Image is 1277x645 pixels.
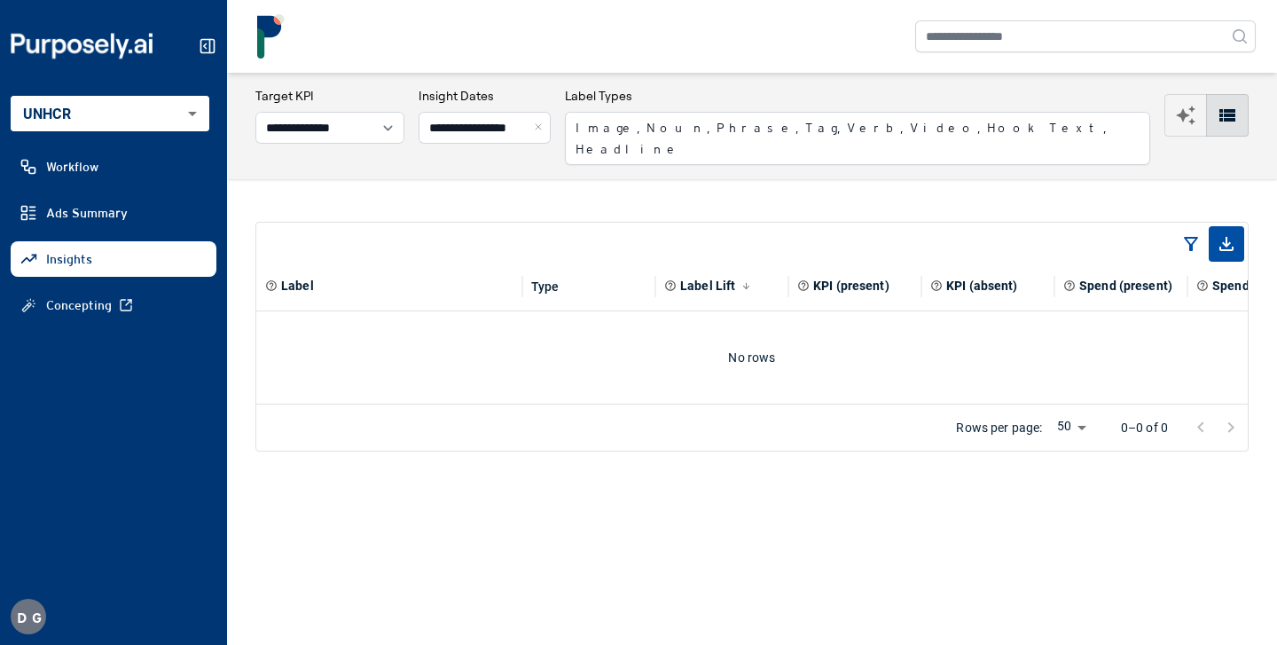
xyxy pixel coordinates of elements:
a: Insights [11,241,216,277]
p: Rows per page: [956,419,1042,437]
svg: Total spend on all ads where label is absent [1196,279,1209,292]
a: Concepting [11,287,216,323]
span: Concepting [46,296,112,314]
div: D G [11,599,46,634]
span: KPI (absent) [946,277,1018,295]
span: Insights [46,250,92,268]
button: Image, Noun, Phrase, Tag, Verb, Video, Hook Text, Headline [565,112,1150,165]
button: DG [11,599,46,634]
h3: Insight Dates [419,87,551,105]
img: logo [248,14,293,59]
span: Label Lift [680,277,735,295]
h3: Label Types [565,87,1150,105]
span: Workflow [46,158,98,176]
span: Label [281,277,314,295]
div: 50 [1050,416,1093,439]
h3: Target KPI [255,87,404,105]
span: KPI (present) [813,277,889,295]
svg: Aggregate KPI value of all ads where label is absent [930,279,943,292]
a: Ads Summary [11,195,216,231]
div: No rows [256,311,1248,404]
div: UNHCR [11,96,209,131]
button: Sort [737,277,756,295]
a: Workflow [11,149,216,185]
button: Close [531,112,551,144]
span: Export as CSV [1209,226,1244,262]
p: 0–0 of 0 [1121,419,1168,437]
div: Type [531,279,560,294]
svg: Total spend on all ads where label is present [1063,279,1076,292]
span: Ads Summary [46,204,128,222]
svg: Aggregate KPI value of all ads where label is present [797,279,810,292]
svg: Element or component part of the ad [265,279,278,292]
svg: Primary effectiveness metric calculated as a relative difference (% change) in the chosen KPI whe... [664,279,677,292]
span: Spend (present) [1079,277,1172,295]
